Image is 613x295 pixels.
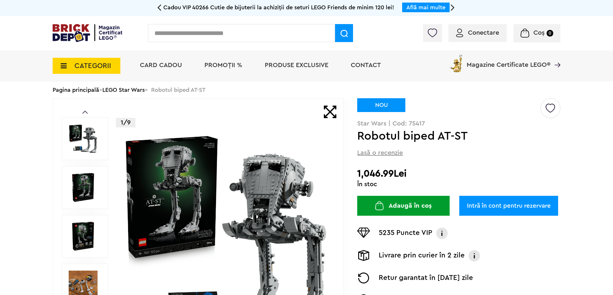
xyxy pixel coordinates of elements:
[547,30,553,37] small: 0
[436,228,448,239] img: Info VIP
[53,87,99,93] a: Pagina principală
[357,148,403,157] span: Lasă o recenzie
[74,62,111,69] span: CATEGORII
[468,250,481,262] img: Info livrare prin curier
[379,250,465,262] p: Livrare prin curier în 2 zile
[357,273,370,283] img: Returnare
[467,53,550,68] span: Magazine Certificate LEGO®
[357,196,450,216] button: Adaugă în coș
[357,168,560,179] h2: 1,046.99Lei
[459,196,558,216] a: Intră în cont pentru rezervare
[82,111,88,114] a: Prev
[163,4,394,10] span: Cadou VIP 40266 Cutie de bijuterii la achiziții de seturi LEGO Friends de minim 120 lei!
[533,30,545,36] span: Coș
[357,228,370,238] img: Puncte VIP
[102,87,145,93] a: LEGO Star Wars
[468,30,499,36] span: Conectare
[351,62,381,68] a: Contact
[204,62,242,68] a: PROMOȚII %
[140,62,182,68] a: Card Cadou
[550,53,560,60] a: Magazine Certificate LEGO®
[69,222,98,251] img: Robotul biped AT-ST LEGO 75417
[406,4,445,10] a: Află mai multe
[456,30,499,36] a: Conectare
[357,250,370,261] img: Livrare
[265,62,328,68] a: Produse exclusive
[379,273,473,283] p: Retur garantat în [DATE] zile
[69,173,98,202] img: Robotul biped AT-ST
[357,120,560,127] p: Star Wars | Cod: 75417
[116,118,135,127] p: 1/9
[357,181,560,187] div: În stoc
[53,82,560,98] div: > > Robotul biped AT-ST
[69,124,98,153] img: Robotul biped AT-ST
[357,98,405,112] div: NOU
[357,130,540,142] h1: Robotul biped AT-ST
[379,228,432,239] p: 5235 Puncte VIP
